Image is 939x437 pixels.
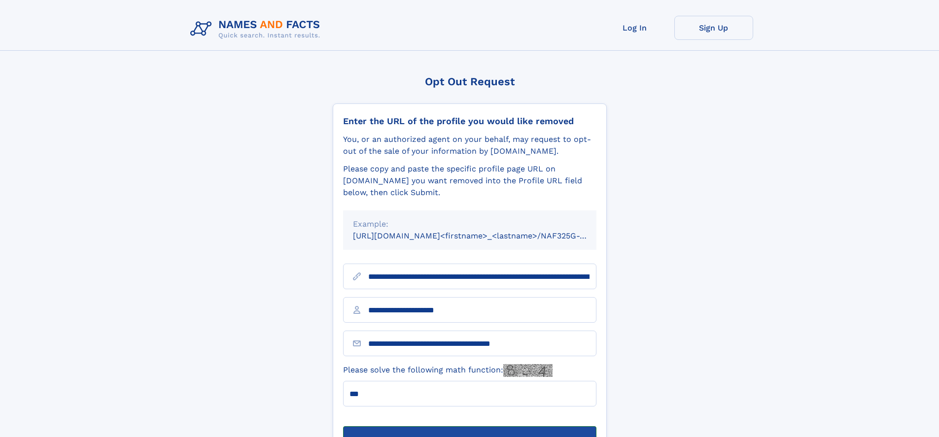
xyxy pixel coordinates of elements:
[595,16,674,40] a: Log In
[343,364,553,377] label: Please solve the following math function:
[343,163,596,199] div: Please copy and paste the specific profile page URL on [DOMAIN_NAME] you want removed into the Pr...
[674,16,753,40] a: Sign Up
[333,75,607,88] div: Opt Out Request
[353,231,615,240] small: [URL][DOMAIN_NAME]<firstname>_<lastname>/NAF325G-xxxxxxxx
[186,16,328,42] img: Logo Names and Facts
[343,116,596,127] div: Enter the URL of the profile you would like removed
[343,134,596,157] div: You, or an authorized agent on your behalf, may request to opt-out of the sale of your informatio...
[353,218,587,230] div: Example:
